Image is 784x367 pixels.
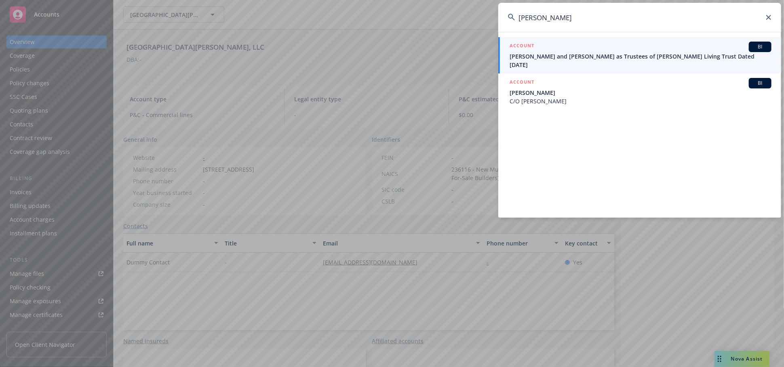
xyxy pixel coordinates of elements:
span: [PERSON_NAME] [510,88,771,97]
input: Search... [498,3,781,32]
a: ACCOUNTBI[PERSON_NAME]C/O [PERSON_NAME] [498,73,781,110]
span: BI [752,80,768,87]
span: [PERSON_NAME] and [PERSON_NAME] as Trustees of [PERSON_NAME] Living Trust Dated [DATE] [510,52,771,69]
a: ACCOUNTBI[PERSON_NAME] and [PERSON_NAME] as Trustees of [PERSON_NAME] Living Trust Dated [DATE] [498,37,781,73]
h5: ACCOUNT [510,42,534,51]
span: C/O [PERSON_NAME] [510,97,771,105]
h5: ACCOUNT [510,78,534,88]
span: BI [752,43,768,50]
